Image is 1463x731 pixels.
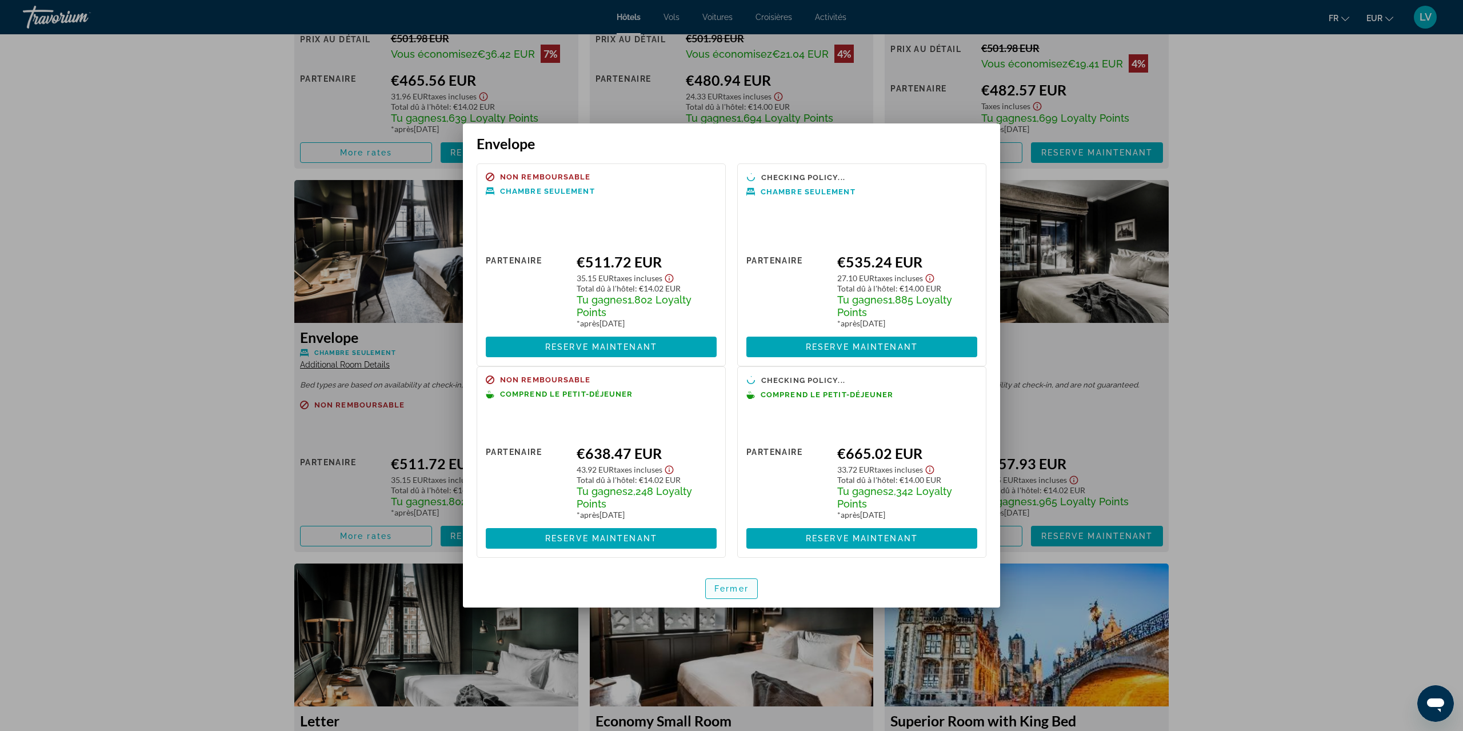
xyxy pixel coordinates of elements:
h3: Envelope [477,135,986,152]
span: après [580,318,599,328]
button: Show Taxes and Fees disclaimer [923,270,937,283]
span: 2,342 Loyalty Points [837,485,952,510]
span: Taxes incluses [874,273,923,283]
span: Taxes incluses [614,465,662,474]
iframe: Button to launch messaging window [1417,685,1454,722]
span: Non remboursable [500,173,591,181]
button: Show Taxes and Fees disclaimer [662,462,676,475]
div: Partenaire [486,253,568,328]
div: Partenaire [486,445,568,520]
span: après [841,318,860,328]
span: Total dû à l'hôtel [577,283,635,293]
button: Reserve maintenant [746,528,977,549]
span: Comprend le petit-déjeuner [500,390,633,398]
span: 1,885 Loyalty Points [837,294,952,318]
div: * [DATE] [837,318,977,328]
div: : €14.00 EUR [837,283,977,293]
div: : €14.02 EUR [577,283,717,293]
span: 2,248 Loyalty Points [577,485,692,510]
button: Show Taxes and Fees disclaimer [923,462,937,475]
span: Chambre seulement [761,188,856,195]
span: Taxes incluses [614,273,662,283]
span: 35.15 EUR [577,273,614,283]
span: Taxes incluses [874,465,923,474]
button: Show Taxes and Fees disclaimer [662,270,676,283]
span: Comprend le petit-déjeuner [761,391,894,398]
div: : €14.02 EUR [577,475,717,485]
div: Partenaire [746,253,829,328]
button: Fermer [705,578,758,599]
div: Partenaire [746,445,829,520]
span: 1,802 Loyalty Points [577,294,691,318]
span: Reserve maintenant [806,534,918,543]
span: Reserve maintenant [545,534,657,543]
span: Checking policy... [761,377,845,384]
button: Reserve maintenant [486,528,717,549]
div: €638.47 EUR [577,445,717,462]
div: €535.24 EUR [837,253,977,270]
span: après [841,510,860,520]
span: 43.92 EUR [577,465,614,474]
span: après [580,510,599,520]
span: Non remboursable [500,376,591,384]
span: 33.72 EUR [837,465,874,474]
div: €665.02 EUR [837,445,977,462]
span: Fermer [714,584,749,593]
span: Total dû à l'hôtel [837,475,896,485]
span: Tu gagnes [837,485,888,497]
span: Chambre seulement [500,187,595,195]
div: €511.72 EUR [577,253,717,270]
div: * [DATE] [577,318,717,328]
span: Total dû à l'hôtel [837,283,896,293]
span: Tu gagnes [837,294,888,306]
div: * [DATE] [837,510,977,520]
span: Total dû à l'hôtel [577,475,635,485]
span: Tu gagnes [577,485,627,497]
button: Reserve maintenant [746,337,977,357]
span: Reserve maintenant [545,342,657,351]
span: Reserve maintenant [806,342,918,351]
span: 27.10 EUR [837,273,874,283]
span: Checking policy... [761,174,845,181]
span: Tu gagnes [577,294,627,306]
div: : €14.00 EUR [837,475,977,485]
button: Reserve maintenant [486,337,717,357]
div: * [DATE] [577,510,717,520]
